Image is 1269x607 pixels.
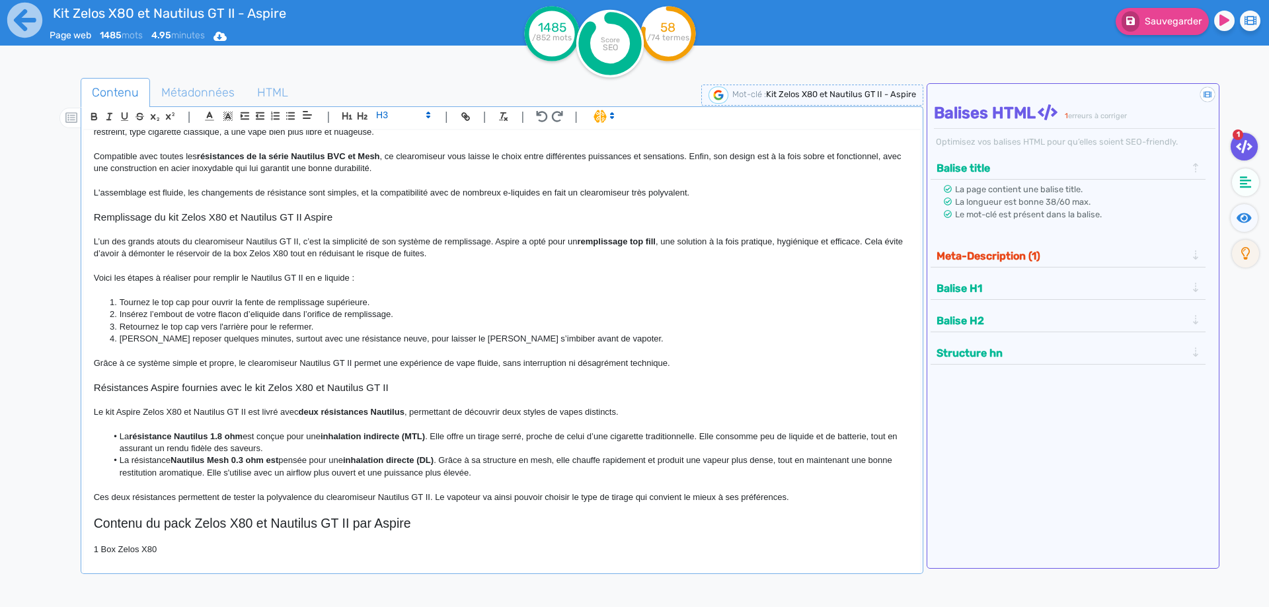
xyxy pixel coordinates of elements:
[171,455,278,465] strong: Nautilus Mesh 0.3 ohm est
[934,135,1216,148] div: Optimisez vos balises HTML pour qu’elles soient SEO-friendly.
[94,491,910,503] p: Ces deux résistances permettent de tester la polyvalence du clearomiseur Nautilus GT II. Le vapot...
[106,454,909,479] li: La résistance pensée pour une . Grâce à sa structure en mesh, elle chauffe rapidement et produit ...
[151,75,245,110] span: Métadonnées
[94,382,910,394] h3: Résistances Aspire fournies avec le kit Zelos X80 et Nautilus GT II
[955,209,1102,219] span: Le mot-clé est présent dans la balise.
[1145,16,1202,27] span: Sauvegarder
[197,151,380,161] strong: résistances de la série Nautilus BVC et Mesh
[577,236,655,246] strong: remplissage top fill
[100,30,143,41] span: mots
[81,75,149,110] span: Contenu
[521,108,524,125] span: |
[50,30,91,41] span: Page web
[94,272,910,284] p: Voici les étapes à réaliser pour remplir le Nautilus GT II en e liquide :
[1068,112,1127,120] span: erreurs à corriger
[933,245,1204,267] div: Meta-Description (1)
[247,75,299,110] span: HTML
[298,407,404,417] strong: deux résistances Nautilus
[94,516,910,531] h2: Contenu du pack Zelos X80 et Nautilus GT II par Aspire
[343,455,434,465] strong: inhalation directe (DL)
[94,151,910,175] p: Compatible avec toutes les , ce clearomiseur vous laisse le choix entre différentes puissances et...
[532,33,572,42] tspan: /852 mots
[50,3,430,24] input: title
[933,342,1204,364] div: Structure hn
[94,406,910,418] p: Le kit Aspire Zelos X80 et Nautilus GT II est livré avec , permettant de découvrir deux styles de...
[933,310,1204,332] div: Balise H2
[766,89,916,99] span: Kit Zelos X80 et Nautilus GT II - Aspire
[106,297,909,308] li: Tournez le top cap pour ouvrir la fente de remplissage supérieure.
[129,431,243,441] strong: résistance Nautilus 1.8 ohm
[933,310,1190,332] button: Balise H2
[150,78,246,108] a: Métadonnées
[106,431,909,455] li: La est conçue pour une . Elle offre un tirage serré, proche de celui d’une cigarette traditionnel...
[298,107,317,123] span: Aligment
[732,89,766,99] span: Mot-clé :
[934,104,1216,123] h4: Balises HTML
[151,30,205,41] span: minutes
[327,108,330,125] span: |
[933,245,1190,267] button: Meta-Description (1)
[661,20,676,35] tspan: 58
[603,42,618,52] tspan: SEO
[445,108,448,125] span: |
[933,342,1190,364] button: Structure hn
[94,211,910,223] h3: Remplissage du kit Zelos X80 et Nautilus GT II Aspire
[574,108,578,125] span: |
[647,33,689,42] tspan: /74 termes
[483,108,486,125] span: |
[188,108,191,125] span: |
[94,236,910,260] p: L’un des grands atouts du clearomiseur Nautilus GT II, c’est la simplicité de son système de remp...
[81,78,150,108] a: Contenu
[933,277,1190,299] button: Balise H1
[246,78,299,108] a: HTML
[709,87,728,104] img: google-serp-logo.png
[933,157,1190,179] button: Balise title
[106,333,909,345] li: [PERSON_NAME] reposer quelques minutes, surtout avec une résistance neuve, pour laisser le [PERSO...
[94,357,910,369] p: Grâce à ce système simple et propre, le clearomiseur Nautilus GT II permet une expérience de vape...
[955,184,1083,194] span: La page contient une balise title.
[1065,112,1068,120] span: 1
[588,108,619,124] span: I.Assistant
[538,20,566,35] tspan: 1485
[106,308,909,320] li: Insérez l’embout de votre flacon d’eliquide dans l’orifice de remplissage.
[100,30,122,41] b: 1485
[933,277,1204,299] div: Balise H1
[933,157,1204,179] div: Balise title
[94,187,910,199] p: L'assemblage est fluide, les changements de résistance sont simples, et la compatibilité avec de ...
[1116,8,1209,35] button: Sauvegarder
[106,321,909,333] li: Retournez le top cap vers l'arrière pour le refermer.
[1233,129,1243,140] span: 1
[94,544,910,555] p: 1 Box Zelos X80
[601,36,620,44] tspan: Score
[151,30,171,41] b: 4.95
[955,197,1091,207] span: La longueur est bonne 38/60 max.
[321,431,425,441] strong: inhalation indirecte (MTL)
